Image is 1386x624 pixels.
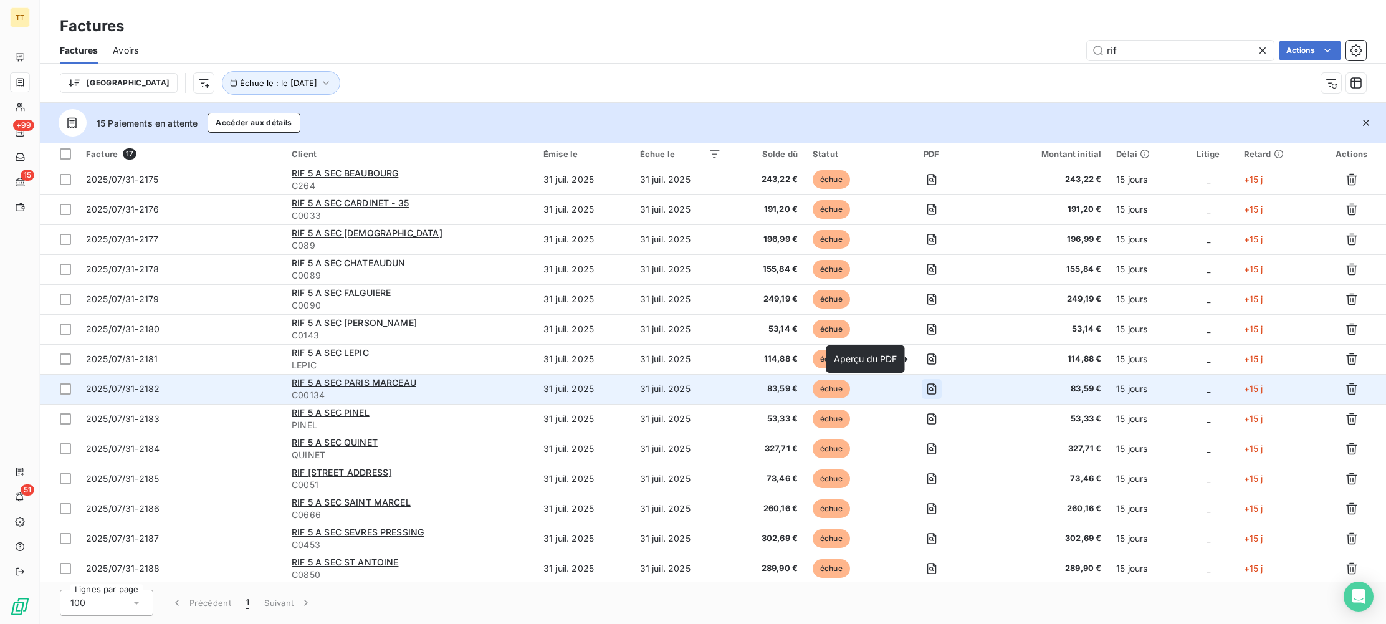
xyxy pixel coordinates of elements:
td: 31 juil. 2025 [536,434,633,464]
span: RIF 5 A SEC CARDINET - 35 [292,198,409,208]
td: 31 juil. 2025 [633,374,729,404]
span: 17 [123,148,136,160]
span: RIF 5 A SEC LEPIC [292,347,369,358]
input: Rechercher [1087,41,1274,60]
div: Solde dû [736,149,798,159]
span: 1 [246,597,249,609]
div: Montant initial [984,149,1102,159]
span: Aperçu du PDF [834,353,897,364]
td: 15 jours [1109,494,1180,524]
td: 31 juil. 2025 [536,314,633,344]
span: +15 j [1244,563,1263,574]
td: 31 juil. 2025 [536,554,633,583]
span: échue [813,410,850,428]
span: +15 j [1244,324,1263,334]
span: 100 [70,597,85,609]
span: +15 j [1244,174,1263,185]
span: 51 [21,484,34,496]
span: 2025/07/31-2187 [86,533,159,544]
span: C0051 [292,479,528,491]
td: 31 juil. 2025 [633,165,729,194]
span: QUINET [292,449,528,461]
span: _ [1207,353,1210,364]
span: 2025/07/31-2179 [86,294,159,304]
span: 2025/07/31-2182 [86,383,160,394]
button: 1 [239,590,257,616]
button: Actions [1279,41,1341,60]
button: Échue le : le [DATE] [222,71,340,95]
span: _ [1207,503,1210,514]
td: 31 juil. 2025 [633,314,729,344]
span: C0090 [292,299,528,312]
button: [GEOGRAPHIC_DATA] [60,73,178,93]
span: échue [813,529,850,548]
span: échue [813,290,850,309]
span: RIF 5 A SEC FALGUIERE [292,287,391,298]
span: _ [1207,324,1210,334]
div: Statut [813,149,879,159]
span: _ [1207,294,1210,304]
td: 15 jours [1109,254,1180,284]
span: 15 [21,170,34,181]
span: 73,46 € [984,473,1102,485]
td: 31 juil. 2025 [633,524,729,554]
span: C00134 [292,389,528,401]
span: échue [813,380,850,398]
span: Avoirs [113,44,138,57]
span: RIF 5 A SEC [DEMOGRAPHIC_DATA] [292,228,442,238]
span: 155,84 € [736,263,798,276]
span: _ [1207,383,1210,394]
span: RIF 5 A SEC SAINT MARCEL [292,497,411,507]
span: _ [1207,413,1210,424]
span: 2025/07/31-2186 [86,503,160,514]
span: _ [1207,443,1210,454]
span: +15 j [1244,353,1263,364]
span: 83,59 € [736,383,798,395]
span: 302,69 € [984,532,1102,545]
span: 15 Paiements en attente [97,117,198,130]
span: C0033 [292,209,528,222]
span: 2025/07/31-2185 [86,473,159,484]
span: LEPIC [292,359,528,372]
span: 2025/07/31-2181 [86,353,158,364]
span: 249,19 € [736,293,798,305]
div: Litige [1188,149,1229,159]
span: RIF 5 A SEC BEAUBOURG [292,168,398,178]
span: +15 j [1244,383,1263,394]
span: C264 [292,180,528,192]
span: _ [1207,563,1210,574]
span: _ [1207,204,1210,214]
span: 83,59 € [984,383,1102,395]
span: 260,16 € [736,502,798,515]
span: 249,19 € [984,293,1102,305]
span: échue [813,469,850,488]
span: _ [1207,473,1210,484]
span: 196,99 € [984,233,1102,246]
span: Facture [86,149,118,159]
td: 15 jours [1109,554,1180,583]
td: 15 jours [1109,284,1180,314]
span: 196,99 € [736,233,798,246]
span: RIF 5 A SEC PARIS MARCEAU [292,377,416,388]
span: échue [813,499,850,518]
span: 243,22 € [736,173,798,186]
span: 2025/07/31-2178 [86,264,159,274]
span: 2025/07/31-2184 [86,443,160,454]
span: RIF 5 A SEC PINEL [292,407,370,418]
td: 31 juil. 2025 [633,494,729,524]
span: +15 j [1244,533,1263,544]
div: Échue le [640,149,722,159]
span: 302,69 € [736,532,798,545]
div: Émise le [543,149,625,159]
td: 15 jours [1109,344,1180,374]
td: 15 jours [1109,464,1180,494]
div: Délai [1116,149,1173,159]
span: C0143 [292,329,528,342]
td: 15 jours [1109,314,1180,344]
span: +15 j [1244,294,1263,304]
span: 243,22 € [984,173,1102,186]
td: 31 juil. 2025 [633,404,729,434]
span: _ [1207,264,1210,274]
td: 31 juil. 2025 [633,254,729,284]
td: 31 juil. 2025 [536,224,633,254]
